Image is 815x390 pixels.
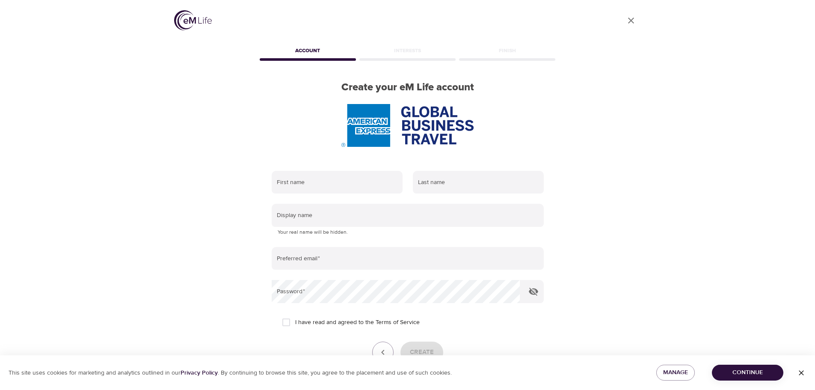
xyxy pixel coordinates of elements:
[295,318,420,327] span: I have read and agreed to the
[621,10,641,31] a: close
[258,81,557,94] h2: Create your eM Life account
[656,365,695,381] button: Manage
[181,369,218,377] a: Privacy Policy
[376,318,420,327] a: Terms of Service
[278,228,538,237] p: Your real name will be hidden.
[341,104,473,147] img: AmEx%20GBT%20logo.png
[719,367,776,378] span: Continue
[174,10,212,30] img: logo
[712,365,783,381] button: Continue
[663,367,688,378] span: Manage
